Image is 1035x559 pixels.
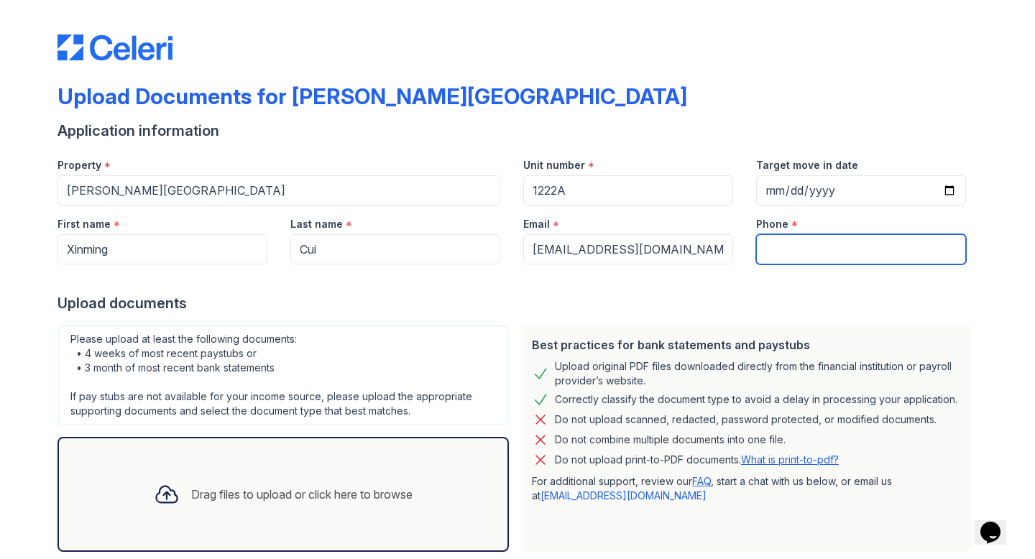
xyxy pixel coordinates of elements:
[290,217,343,231] label: Last name
[555,411,937,428] div: Do not upload scanned, redacted, password protected, or modified documents.
[523,158,585,172] label: Unit number
[692,475,711,487] a: FAQ
[532,474,960,503] p: For additional support, review our , start a chat with us below, or email us at
[756,217,788,231] label: Phone
[57,121,977,141] div: Application information
[555,359,960,388] div: Upload original PDF files downloaded directly from the financial institution or payroll provider’...
[191,486,413,503] div: Drag files to upload or click here to browse
[756,158,858,172] label: Target move in date
[57,217,111,231] label: First name
[57,325,509,425] div: Please upload at least the following documents: • 4 weeks of most recent paystubs or • 3 month of...
[555,453,839,467] p: Do not upload print-to-PDF documents.
[57,34,172,60] img: CE_Logo_Blue-a8612792a0a2168367f1c8372b55b34899dd931a85d93a1a3d3e32e68fde9ad4.png
[540,489,707,502] a: [EMAIL_ADDRESS][DOMAIN_NAME]
[57,293,977,313] div: Upload documents
[975,502,1021,545] iframe: chat widget
[57,158,101,172] label: Property
[57,83,687,109] div: Upload Documents for [PERSON_NAME][GEOGRAPHIC_DATA]
[523,217,550,231] label: Email
[741,453,839,466] a: What is print-to-pdf?
[555,431,786,448] div: Do not combine multiple documents into one file.
[555,391,957,408] div: Correctly classify the document type to avoid a delay in processing your application.
[532,336,960,354] div: Best practices for bank statements and paystubs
